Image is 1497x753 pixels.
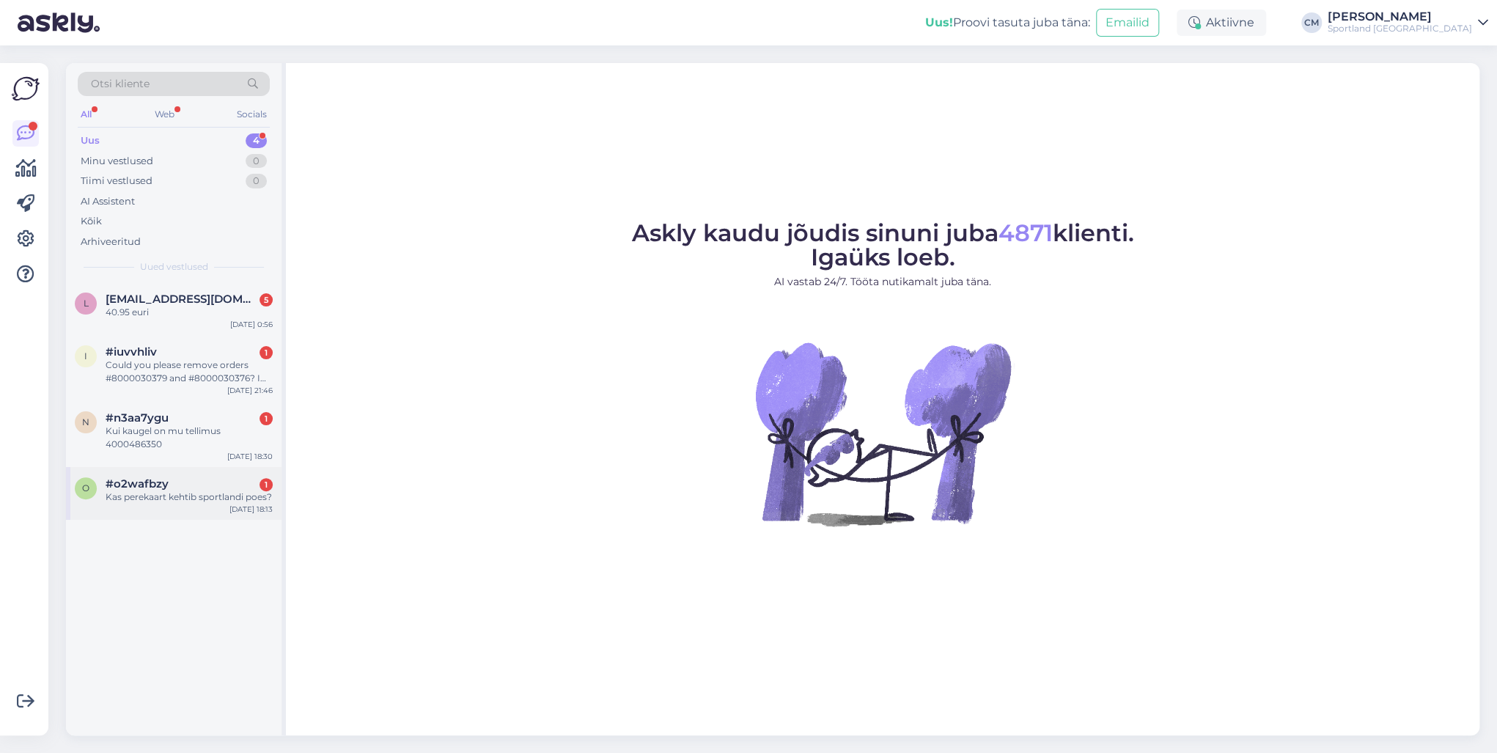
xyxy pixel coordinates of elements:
div: Minu vestlused [81,154,153,169]
div: Socials [234,105,270,124]
div: Kõik [81,214,102,229]
span: Uued vestlused [140,260,208,273]
span: #iuvvhliv [106,345,157,359]
span: lykaalma@gmail.com [106,293,258,306]
div: AI Assistent [81,194,135,209]
div: 40.95 euri [106,306,273,319]
div: CM [1301,12,1322,33]
div: [DATE] 21:46 [227,385,273,396]
span: l [84,298,89,309]
div: Tiimi vestlused [81,174,152,188]
span: #o2wafbzy [106,477,169,491]
div: 0 [246,174,267,188]
span: n [82,416,89,427]
div: Uus [81,133,100,148]
span: Otsi kliente [91,76,150,92]
span: i [84,350,87,361]
div: Kas perekaart kehtib sportlandi poes? [106,491,273,504]
div: [DATE] 0:56 [230,319,273,330]
div: 5 [260,293,273,306]
div: 1 [260,478,273,491]
img: No Chat active [751,301,1015,565]
div: [PERSON_NAME] [1328,11,1472,23]
div: Kui kaugel on mu tellimus 4000486350 [106,425,273,451]
div: 4 [246,133,267,148]
b: Uus! [925,15,953,29]
div: Sportland [GEOGRAPHIC_DATA] [1328,23,1472,34]
div: Arhiveeritud [81,235,141,249]
div: All [78,105,95,124]
div: 0 [246,154,267,169]
div: [DATE] 18:30 [227,451,273,462]
div: [DATE] 18:13 [229,504,273,515]
p: AI vastab 24/7. Tööta nutikamalt juba täna. [632,274,1134,290]
a: [PERSON_NAME]Sportland [GEOGRAPHIC_DATA] [1328,11,1488,34]
span: 4871 [998,218,1053,247]
div: Aktiivne [1177,10,1266,36]
button: Emailid [1096,9,1159,37]
div: Could you please remove orders #8000030379 and #8000030376? I only want one backpack at the momen... [106,359,273,385]
div: 1 [260,346,273,359]
span: o [82,482,89,493]
img: Askly Logo [12,75,40,103]
div: Web [152,105,177,124]
div: 1 [260,412,273,425]
span: Askly kaudu jõudis sinuni juba klienti. Igaüks loeb. [632,218,1134,271]
div: Proovi tasuta juba täna: [925,14,1090,32]
span: #n3aa7ygu [106,411,169,425]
